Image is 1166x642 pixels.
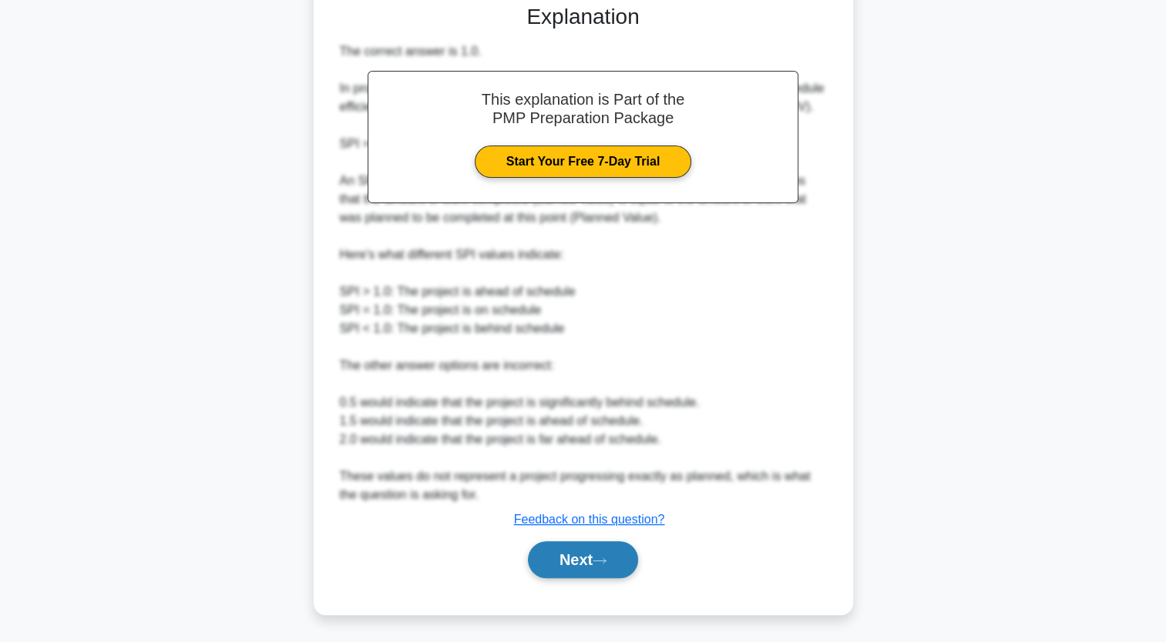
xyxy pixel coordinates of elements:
[475,145,691,178] a: Start Your Free 7-Day Trial
[343,4,824,30] h3: Explanation
[528,541,638,578] button: Next
[514,513,665,526] a: Feedback on this question?
[340,42,827,504] div: The correct answer is 1.0. In project management, the Schedule Performance Index (SPI) is a measu...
